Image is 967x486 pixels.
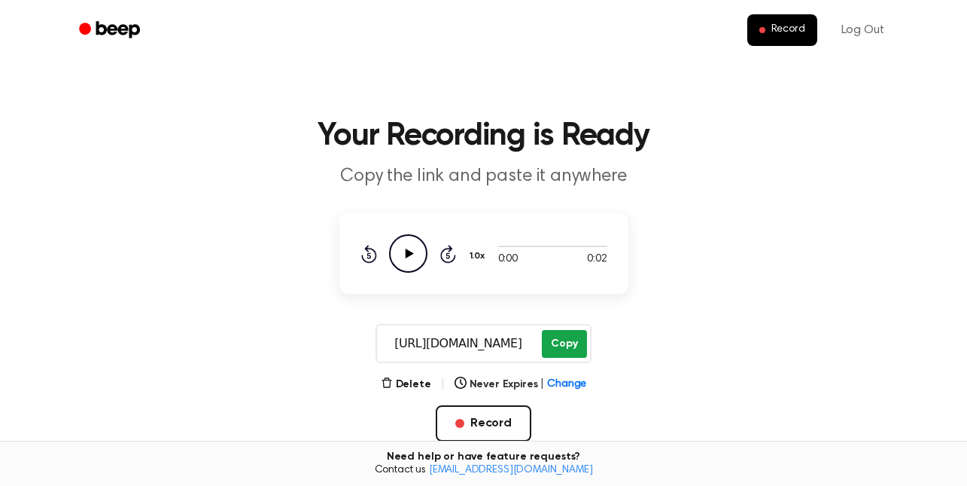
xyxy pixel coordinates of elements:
span: | [540,377,544,393]
a: Log Out [826,12,899,48]
a: Beep [68,16,154,45]
button: Record [747,14,817,46]
h1: Your Recording is Ready [99,121,869,152]
span: 0:02 [587,252,607,267]
span: Record [771,23,805,37]
span: Contact us [9,464,958,478]
span: Change [547,377,586,393]
button: Never Expires|Change [455,377,587,393]
a: [EMAIL_ADDRESS][DOMAIN_NAME] [429,465,593,475]
span: 0:00 [498,252,518,267]
span: | [440,375,445,393]
button: Record [436,405,531,442]
button: Copy [542,330,586,358]
button: 1.0x [468,243,491,269]
p: Copy the link and paste it anywhere [195,164,773,189]
button: Delete [381,377,431,393]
